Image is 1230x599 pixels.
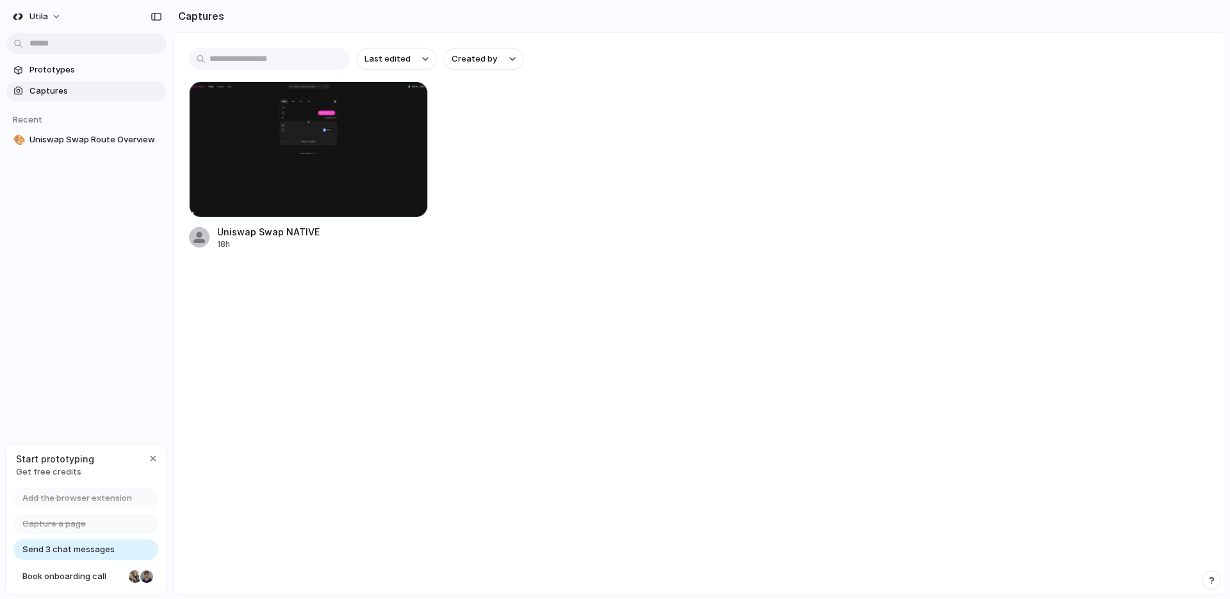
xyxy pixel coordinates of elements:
[139,569,154,584] div: Christian Iacullo
[29,85,161,97] span: Captures
[365,53,411,65] span: Last edited
[6,60,167,80] a: Prototypes
[173,8,224,24] h2: Captures
[357,48,436,70] button: Last edited
[217,225,320,239] div: Uniswap Swap NATIVE
[22,492,132,505] span: Add the browser extension
[6,130,167,149] a: 🎨Uniswap Swap Route Overview
[444,48,523,70] button: Created by
[127,569,143,584] div: Nicole Kubica
[452,53,497,65] span: Created by
[29,10,48,23] span: Utila
[6,6,68,27] button: Utila
[22,518,86,530] span: Capture a page
[22,543,115,556] span: Send 3 chat messages
[16,452,94,466] span: Start prototyping
[13,566,158,587] a: Book onboarding call
[13,114,42,124] span: Recent
[22,570,124,583] span: Book onboarding call
[29,63,161,76] span: Prototypes
[29,133,161,146] span: Uniswap Swap Route Overview
[12,133,24,146] button: 🎨
[16,466,94,478] span: Get free credits
[217,239,320,250] div: 18h
[13,133,22,148] div: 🎨
[6,81,167,101] a: Captures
